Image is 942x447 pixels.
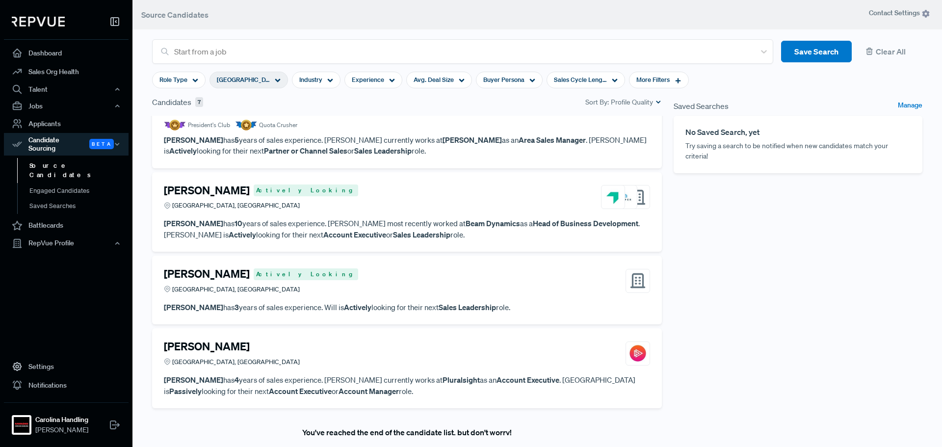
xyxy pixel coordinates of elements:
[617,188,634,206] img: Super
[339,386,399,396] strong: Account Manager
[141,10,209,20] span: Source Candidates
[4,98,129,114] button: Jobs
[188,121,230,130] span: President's Club
[17,183,142,199] a: Engaged Candidates
[269,386,332,396] strong: Account Executive
[164,340,250,353] h4: [PERSON_NAME]
[629,344,647,362] img: Pluralsight
[169,386,202,396] strong: Passively
[172,285,300,294] span: [GEOGRAPHIC_DATA], [GEOGRAPHIC_DATA]
[519,135,586,145] strong: Area Sales Manager
[164,218,223,228] strong: [PERSON_NAME]
[164,218,650,240] p: has years of sales experience. [PERSON_NAME] most recently worked at as a . [PERSON_NAME] is look...
[674,100,729,112] span: Saved Searches
[860,41,922,63] button: Clear All
[898,100,922,112] a: Manage
[235,120,257,131] img: Quota Badge
[172,357,300,367] span: [GEOGRAPHIC_DATA], [GEOGRAPHIC_DATA]
[585,97,662,107] div: Sort By:
[533,218,638,228] strong: Head of Business Development
[323,230,386,239] strong: Account Executive
[611,97,653,107] span: Profile Quality
[195,97,203,107] span: 7
[264,146,347,156] strong: Partner or Channel Sales
[235,218,242,228] strong: 10
[414,75,454,84] span: Avg. Deal Size
[217,75,270,84] span: [GEOGRAPHIC_DATA], [GEOGRAPHIC_DATA]
[302,428,512,437] h6: You've reached the end of the candidate list, but don't worry!
[254,268,358,280] span: Actively Looking
[152,96,191,108] span: Candidates
[4,235,129,252] button: RepVue Profile
[164,375,223,385] strong: [PERSON_NAME]
[4,402,129,439] a: Carolina HandlingCarolina Handling[PERSON_NAME]
[443,135,502,145] strong: [PERSON_NAME]
[781,41,852,63] button: Save Search
[14,417,29,433] img: Carolina Handling
[12,17,65,26] img: RepVue
[344,302,371,312] strong: Actively
[4,133,129,156] button: Candidate Sourcing Beta
[483,75,524,84] span: Buyer Persona
[604,188,622,206] img: AutoLeap
[4,114,129,133] a: Applicants
[554,75,607,84] span: Sales Cycle Length
[17,158,142,183] a: Source Candidates
[4,376,129,394] a: Notifications
[685,141,911,161] p: Try saving a search to be notified when new candidates match your criteria!
[164,302,650,313] p: has years of sales experience. Will is looking for their next role.
[172,201,300,210] span: [GEOGRAPHIC_DATA], [GEOGRAPHIC_DATA]
[259,121,297,130] span: Quota Crusher
[466,218,520,228] strong: Beam Dynamics
[164,120,186,131] img: President Badge
[352,75,384,84] span: Experience
[4,357,129,376] a: Settings
[4,81,129,98] button: Talent
[159,75,187,84] span: Role Type
[4,133,129,156] div: Candidate Sourcing
[164,267,250,280] h4: [PERSON_NAME]
[164,302,223,312] strong: [PERSON_NAME]
[393,230,450,239] strong: Sales Leadership
[443,375,480,385] strong: Pluralsight
[636,75,670,84] span: More Filters
[4,216,129,235] a: Battlecards
[4,44,129,62] a: Dashboard
[35,425,88,435] span: [PERSON_NAME]
[164,135,223,145] strong: [PERSON_NAME]
[299,75,322,84] span: Industry
[169,146,197,156] strong: Actively
[235,375,239,385] strong: 4
[354,146,412,156] strong: Sales Leadership
[439,302,496,312] strong: Sales Leadership
[229,230,256,239] strong: Actively
[685,128,911,137] h6: No Saved Search, yet
[164,374,650,396] p: has years of sales experience. [PERSON_NAME] currently works at as an . [GEOGRAPHIC_DATA] is look...
[89,139,114,149] span: Beta
[235,135,239,145] strong: 5
[164,134,650,157] p: has years of sales experience. [PERSON_NAME] currently works at as an . [PERSON_NAME] is looking ...
[4,62,129,81] a: Sales Org Health
[17,198,142,214] a: Saved Searches
[164,184,250,197] h4: [PERSON_NAME]
[497,375,559,385] strong: Account Executive
[869,8,930,18] span: Contact Settings
[235,302,239,312] strong: 3
[254,184,358,196] span: Actively Looking
[35,415,88,425] strong: Carolina Handling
